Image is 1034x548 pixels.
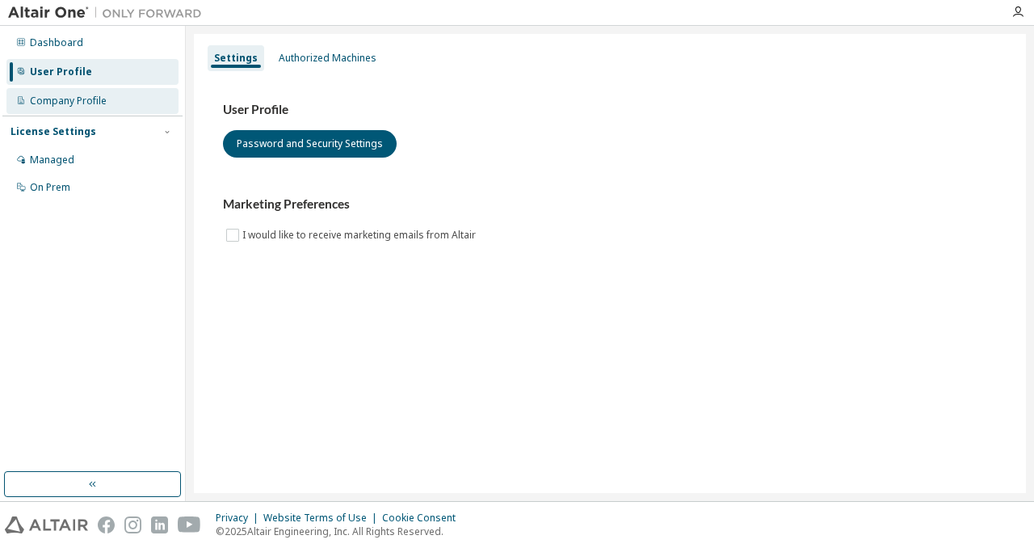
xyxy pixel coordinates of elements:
[98,516,115,533] img: facebook.svg
[279,52,376,65] div: Authorized Machines
[11,125,96,138] div: License Settings
[263,512,382,525] div: Website Terms of Use
[223,130,397,158] button: Password and Security Settings
[124,516,141,533] img: instagram.svg
[30,154,74,167] div: Managed
[151,516,168,533] img: linkedin.svg
[214,52,258,65] div: Settings
[8,5,210,21] img: Altair One
[382,512,465,525] div: Cookie Consent
[242,226,479,245] label: I would like to receive marketing emails from Altair
[223,196,997,213] h3: Marketing Preferences
[216,512,263,525] div: Privacy
[30,181,70,194] div: On Prem
[178,516,201,533] img: youtube.svg
[30,65,92,78] div: User Profile
[30,95,107,107] div: Company Profile
[223,102,997,118] h3: User Profile
[216,525,465,538] p: © 2025 Altair Engineering, Inc. All Rights Reserved.
[30,36,83,49] div: Dashboard
[5,516,88,533] img: altair_logo.svg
